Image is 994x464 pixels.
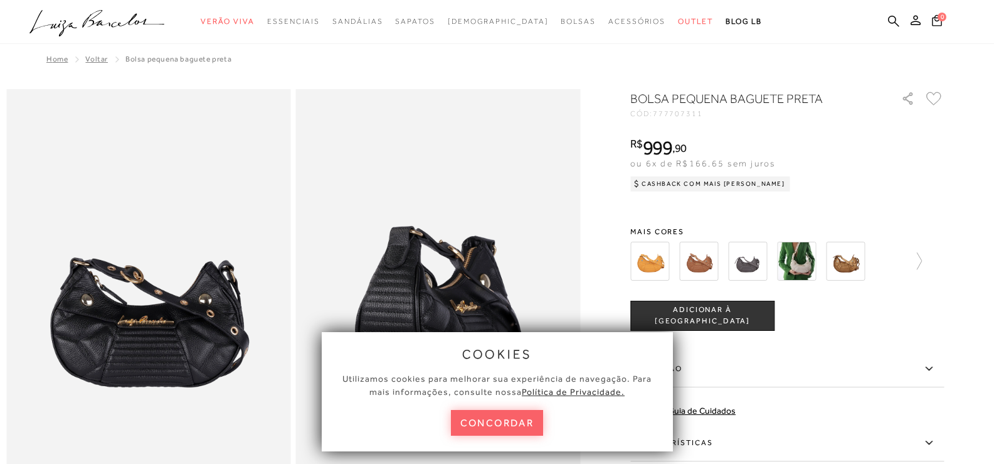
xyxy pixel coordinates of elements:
a: noSubCategoriesText [608,10,665,33]
a: Voltar [85,55,108,63]
span: 777707311 [653,109,703,118]
img: BOLSA BAGUETE EM COURO ESTONADO CINZA GRAFITE COM ALÇA DE ILHOSES PEQUENA [728,242,767,281]
a: Home [46,55,68,63]
label: Descrição [630,351,944,387]
h1: BOLSA PEQUENA BAGUETE PRETA [630,90,865,107]
img: BOLSA BAGUETE EM COURO AMARELO AÇAFRÃO COM ALÇA DE ILHOSES PEQUENA [630,242,669,281]
span: Sandálias [332,17,383,26]
span: Utilizamos cookies para melhorar sua experiência de navegação. Para mais informações, consulte nossa [342,374,652,397]
span: Sapatos [395,17,435,26]
a: noSubCategoriesText [267,10,320,33]
a: noSubCategoriesText [201,10,255,33]
label: Características [630,425,944,461]
div: CÓD: [630,110,881,117]
a: noSubCategoriesText [448,10,549,33]
a: noSubCategoriesText [332,10,383,33]
span: Essenciais [267,17,320,26]
a: noSubCategoriesText [561,10,596,33]
span: ou 6x de R$166,65 sem juros [630,158,775,168]
img: BOLSA BAGUETE EM COURO OURO VELHO COM ALÇA DE ILHOSES PEQUENA [826,242,865,281]
span: ADICIONAR À [GEOGRAPHIC_DATA] [631,305,774,326]
span: BOLSA PEQUENA BAGUETE PRETA [125,55,231,63]
span: 999 [643,136,672,159]
a: BLOG LB [726,10,762,33]
img: BOLSA BAGUETE EM COURO OFF WHITE COM ALÇA DE ILHOSES PEQUENA [777,242,816,281]
span: 90 [675,141,687,154]
div: Cashback com Mais [PERSON_NAME] [630,176,790,192]
span: cookies [462,347,532,361]
button: ADICIONAR À [GEOGRAPHIC_DATA] [630,301,775,331]
a: noSubCategoriesText [395,10,435,33]
button: 0 [928,14,946,31]
button: concordar [451,410,544,436]
i: , [672,143,687,154]
i: R$ [630,138,643,149]
span: [DEMOGRAPHIC_DATA] [448,17,549,26]
span: Verão Viva [201,17,255,26]
a: Política de Privacidade. [522,387,625,397]
span: 0 [938,13,946,21]
span: Bolsas [561,17,596,26]
span: BLOG LB [726,17,762,26]
span: Outlet [678,17,713,26]
span: Mais cores [630,228,944,235]
a: noSubCategoriesText [678,10,713,33]
span: Acessórios [608,17,665,26]
img: BOLSA BAGUETE EM COURO CARAMELO COM ALÇA DE ILHOSES PEQUENA [679,242,718,281]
